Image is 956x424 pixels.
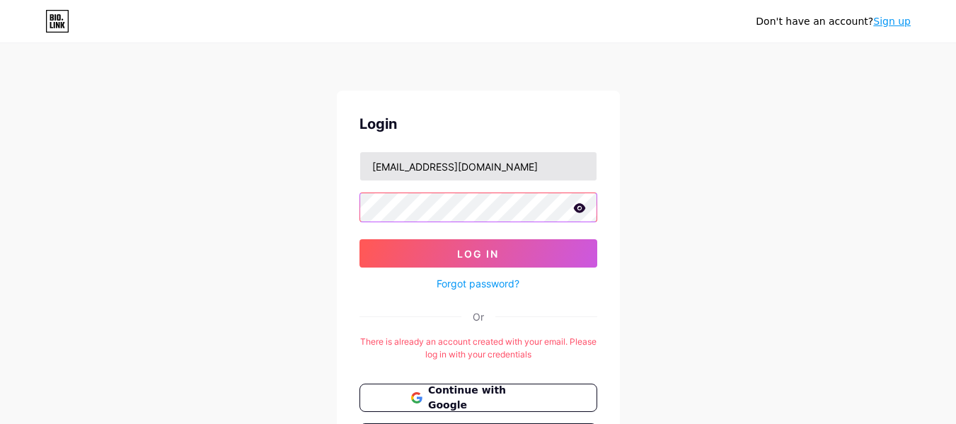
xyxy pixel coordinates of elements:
button: Log In [359,239,597,268]
a: Sign up [873,16,911,27]
div: Don't have an account? [756,14,911,29]
button: Continue with Google [359,384,597,412]
input: Username [360,152,597,181]
a: Forgot password? [437,276,519,291]
div: Or [473,309,484,324]
span: Continue with Google [428,383,545,413]
div: Login [359,113,597,134]
div: There is already an account created with your email. Please log in with your credentials [359,336,597,361]
span: Log In [457,248,499,260]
